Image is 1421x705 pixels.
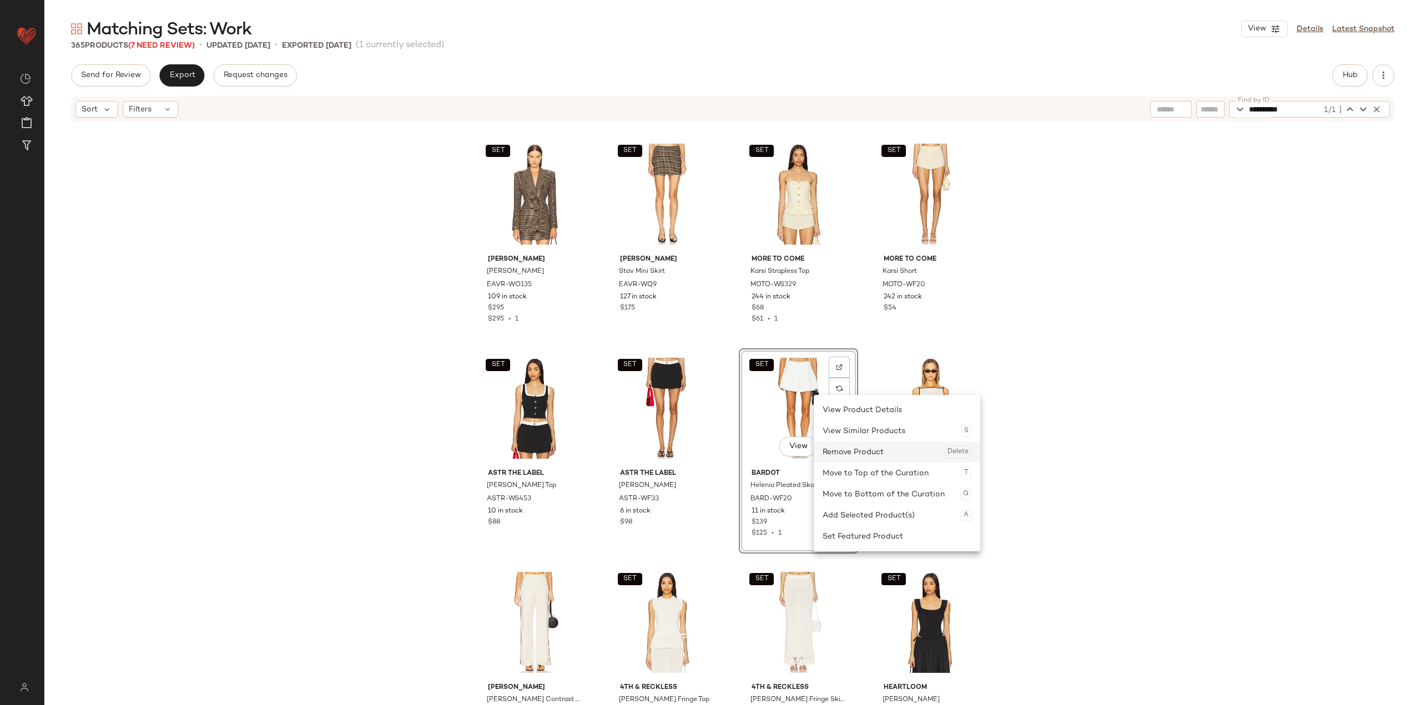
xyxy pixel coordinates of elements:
[223,71,288,80] span: Request changes
[611,138,723,250] img: EAVR-WQ9_V1.jpg
[71,64,150,87] button: Send for Review
[1247,24,1266,33] span: View
[883,280,925,290] span: MOTO-WF20
[750,494,792,504] span: BARD-WF20
[883,267,917,277] span: Karsi Short
[750,267,809,277] span: Karsi Strapless Top
[214,64,297,87] button: Request changes
[487,280,532,290] span: EAVR-WO135
[743,138,854,250] img: MOTO-WS329_V1.jpg
[960,488,971,500] div: G
[823,442,971,463] div: Remove Product
[619,267,665,277] span: Stav Mini Skirt
[623,575,637,583] span: SET
[515,316,518,323] span: 1
[620,255,714,265] span: [PERSON_NAME]
[823,399,971,420] div: View Product Details
[479,566,591,678] img: SHON-WP67_V1.jpg
[356,39,445,52] span: (1 currently selected)
[620,303,635,313] span: $175
[875,352,986,464] img: SHON-WS94_V1.jpg
[623,361,637,369] span: SET
[1342,71,1358,80] span: Hub
[16,24,38,47] img: heart_red.DM2ytmEG.svg
[71,42,85,50] span: 365
[479,138,591,250] img: EAVR-WO135_V1.jpg
[169,71,195,80] span: Export
[836,364,843,371] img: svg%3e
[620,292,657,302] span: 127 in stock
[619,494,659,504] span: ASTR-WF33
[823,484,971,505] div: Move to Bottom of the Curation
[487,494,531,504] span: ASTR-WS453
[620,469,714,479] span: ASTR the Label
[1297,23,1323,35] a: Details
[752,316,763,323] span: $61
[823,420,971,442] div: View Similar Products
[486,145,510,157] button: SET
[491,147,505,155] span: SET
[752,683,845,693] span: 4th & Reckless
[884,303,896,313] span: $54
[488,518,500,528] span: $88
[71,23,82,34] img: svg%3e
[743,352,854,464] img: BARD-WF20_V1.jpg
[491,361,505,369] span: SET
[1332,64,1368,87] button: Hub
[1241,21,1288,37] button: View
[487,695,581,705] span: [PERSON_NAME] Contrast Pant
[128,42,195,50] span: (7 Need Review)
[487,267,544,277] span: [PERSON_NAME]
[488,292,527,302] span: 109 in stock
[750,481,819,491] span: Helenia Pleated Skort
[884,255,977,265] span: MORE TO COME
[71,40,195,52] div: Products
[618,359,642,371] button: SET
[618,573,642,585] button: SET
[504,316,515,323] span: •
[80,71,141,80] span: Send for Review
[488,303,504,313] span: $295
[779,437,817,457] button: View
[749,145,774,157] button: SET
[1332,23,1394,35] a: Latest Snapshot
[618,145,642,157] button: SET
[961,425,971,437] div: S
[774,316,778,323] span: 1
[20,73,31,84] img: svg%3e
[620,683,714,693] span: 4th & Reckless
[87,19,251,41] span: Matching Sets: Work
[886,575,900,583] span: SET
[881,573,906,585] button: SET
[886,147,900,155] span: SET
[749,573,774,585] button: SET
[159,64,204,87] button: Export
[486,359,510,371] button: SET
[487,481,556,491] span: [PERSON_NAME] Top
[752,292,790,302] span: 244 in stock
[755,147,769,155] span: SET
[282,40,351,52] p: Exported [DATE]
[620,518,632,528] span: $98
[752,255,845,265] span: MORE TO COME
[755,361,769,369] span: SET
[823,526,971,547] div: Set Featured Product
[823,505,971,526] div: Add Selected Product(s)
[755,575,769,583] span: SET
[749,359,774,371] button: SET
[488,469,582,479] span: ASTR the Label
[479,352,591,464] img: ASTR-WS453_V1.jpg
[275,39,278,52] span: •
[875,566,986,678] img: HEAR-WS413_V1.jpg
[884,292,922,302] span: 242 in stock
[488,683,582,693] span: [PERSON_NAME]
[199,39,202,52] span: •
[13,683,35,692] img: svg%3e
[611,352,723,464] img: ASTR-WF33_V1.jpg
[750,280,796,290] span: MOTO-WS329
[619,695,709,705] span: [PERSON_NAME] Fringe Top
[743,566,854,678] img: 4THR-WQ9_V1.jpg
[836,385,843,392] img: svg%3e
[488,316,504,323] span: $295
[620,506,651,516] span: 6 in stock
